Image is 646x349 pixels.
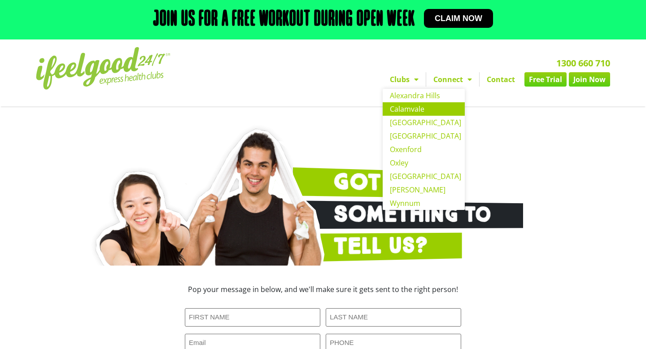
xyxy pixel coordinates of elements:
nav: Menu [240,72,610,87]
a: Wynnum [383,196,465,210]
input: FIRST NAME [185,308,320,327]
a: Clubs [383,72,426,87]
a: Contact [480,72,522,87]
a: Oxenford [383,143,465,156]
a: [GEOGRAPHIC_DATA] [383,170,465,183]
a: Alexandra Hills [383,89,465,102]
span: Claim now [435,14,482,22]
a: 1300 660 710 [556,57,610,69]
a: Oxley [383,156,465,170]
a: Claim now [424,9,493,28]
a: [PERSON_NAME] [383,183,465,196]
a: Connect [426,72,479,87]
a: Free Trial [524,72,567,87]
a: Calamvale [383,102,465,116]
a: Join Now [569,72,610,87]
a: [GEOGRAPHIC_DATA] [383,116,465,129]
h3: Pop your message in below, and we'll make sure it gets sent to the right person! [126,286,520,293]
a: [GEOGRAPHIC_DATA] [383,129,465,143]
h2: Join us for a free workout during open week [153,9,415,31]
input: LAST NAME [326,308,461,327]
ul: Clubs [383,89,465,210]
